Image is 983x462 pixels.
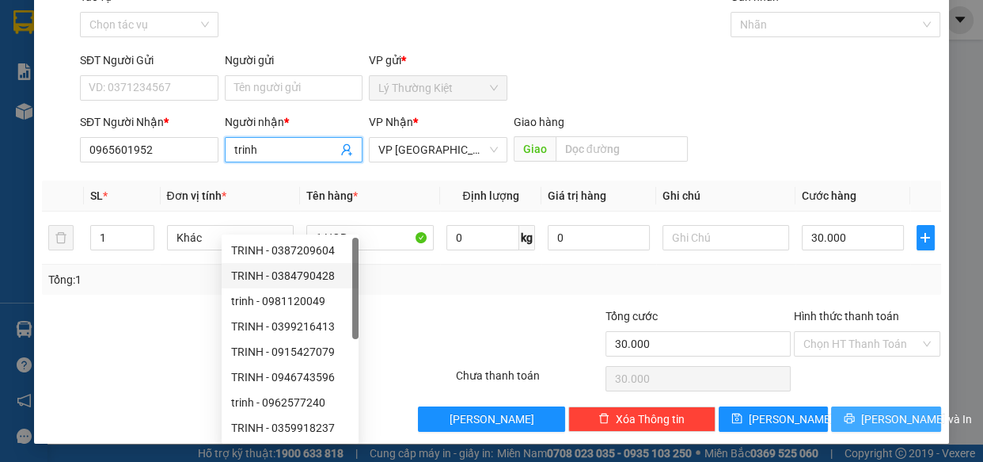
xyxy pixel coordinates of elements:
[749,410,833,428] span: [PERSON_NAME]
[80,113,218,131] div: SĐT Người Nhận
[514,116,564,128] span: Giao hàng
[794,310,899,323] label: Hình thức thanh toán
[149,102,313,124] div: 150.000
[222,339,359,365] div: TRINH - 0915427079
[369,116,413,128] span: VP Nhận
[222,263,359,288] div: TRINH - 0384790428
[605,310,658,323] span: Tổng cước
[80,52,218,69] div: SĐT Người Gửi
[90,189,103,202] span: SL
[378,138,498,162] span: VP Ninh Sơn
[378,76,498,100] span: Lý Thường Kiệt
[568,407,715,432] button: deleteXóa Thông tin
[731,413,742,426] span: save
[149,106,171,123] span: CC :
[176,226,285,250] span: Khác
[222,238,359,263] div: TRINH - 0387209604
[225,52,363,69] div: Người gửi
[802,189,856,202] span: Cước hàng
[548,225,650,250] input: 0
[454,367,605,395] div: Chưa thanh toán
[831,407,940,432] button: printer[PERSON_NAME] và In
[656,181,796,212] th: Ghi chú
[167,189,226,202] span: Đơn vị tính
[598,413,609,426] span: delete
[556,136,688,162] input: Dọc đường
[616,410,685,428] span: Xóa Thông tin
[548,189,606,202] span: Giá trị hàng
[231,267,349,284] div: TRINH - 0384790428
[662,225,790,250] input: Ghi Chú
[519,225,535,250] span: kg
[222,288,359,314] div: trinh - 0981120049
[222,314,359,339] div: TRINH - 0399216413
[306,225,434,250] input: VD: Bàn, Ghế
[151,13,312,52] div: BX [GEOGRAPHIC_DATA]
[231,242,349,259] div: TRINH - 0387209604
[719,407,828,432] button: save[PERSON_NAME]
[861,410,972,428] span: [PERSON_NAME] và In
[151,52,312,71] div: [PERSON_NAME]
[231,343,349,361] div: TRINH - 0915427079
[462,189,518,202] span: Định lượng
[231,394,349,411] div: trinh - 0962577240
[48,225,74,250] button: delete
[231,292,349,310] div: trinh - 0981120049
[369,52,507,69] div: VP gửi
[844,413,855,426] span: printer
[231,318,349,335] div: TRINH - 0399216413
[340,143,353,156] span: user-add
[231,368,349,386] div: TRINH - 0946743596
[917,231,934,244] span: plus
[514,136,556,162] span: Giao
[13,13,140,52] div: Lý Thường Kiệt
[418,407,565,432] button: [PERSON_NAME]
[231,419,349,437] div: TRINH - 0359918237
[151,15,189,32] span: Nhận:
[450,410,534,428] span: [PERSON_NAME]
[222,390,359,415] div: trinh - 0962577240
[48,271,381,288] div: Tổng: 1
[917,225,935,250] button: plus
[222,365,359,390] div: TRINH - 0946743596
[306,189,358,202] span: Tên hàng
[225,113,363,131] div: Người nhận
[222,415,359,441] div: TRINH - 0359918237
[151,71,312,93] div: 0969372272
[13,15,38,32] span: Gửi:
